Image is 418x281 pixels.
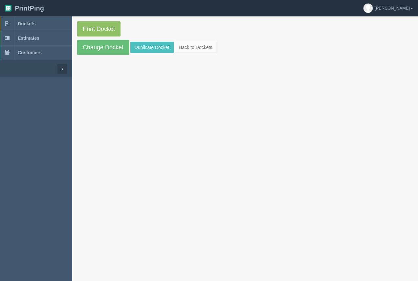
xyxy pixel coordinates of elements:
[363,4,373,13] img: avatar_default-7531ab5dedf162e01f1e0bb0964e6a185e93c5c22dfe317fb01d7f8cd2b1632c.jpg
[18,35,39,41] span: Estimates
[77,40,129,55] a: Change Docket
[130,42,174,53] a: Duplicate Docket
[18,50,42,55] span: Customers
[5,5,11,12] img: logo-3e63b451c926e2ac314895c53de4908e5d424f24456219fb08d385ab2e579770.png
[77,21,121,36] a: Print Docket
[175,42,216,53] a: Back to Dockets
[18,21,35,26] span: Dockets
